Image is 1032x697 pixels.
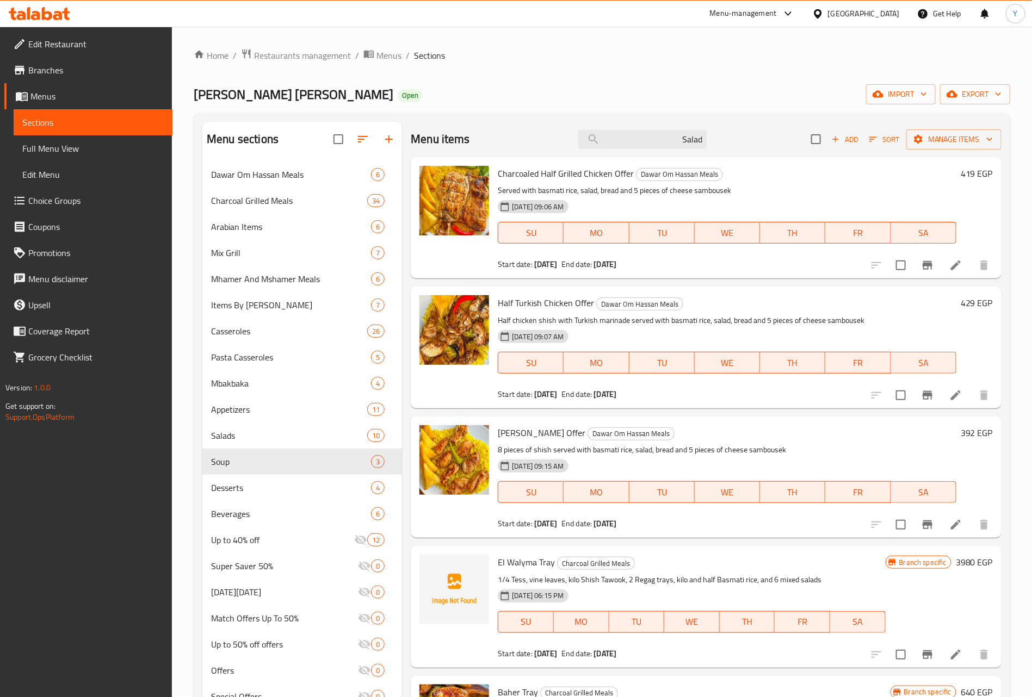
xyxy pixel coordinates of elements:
span: 1.0.0 [34,381,51,395]
div: Charcoal Grilled Meals34 [202,188,402,214]
span: 11 [368,404,384,415]
b: [DATE] [534,257,557,271]
button: Branch-specific-item [914,642,941,668]
div: Beverages6 [202,501,402,527]
span: Sort sections [350,126,376,152]
b: [DATE] [594,257,617,271]
span: Charcoal Grilled Meals [211,194,367,207]
span: End date: [561,257,592,271]
span: 12 [368,535,384,545]
span: Select to update [889,384,912,407]
button: TU [629,222,695,244]
span: MO [568,225,625,241]
span: TH [764,225,821,241]
div: items [371,664,385,677]
button: TH [760,352,825,374]
div: Offers [211,664,358,677]
img: Charcoaled Half Grilled Chicken Offer [419,166,489,235]
span: 0 [372,561,384,571]
span: 0 [372,613,384,624]
a: Branches [4,57,172,83]
span: Add [830,133,860,146]
span: TU [634,355,690,371]
span: Add item [827,131,862,148]
div: [DATE][DATE]0 [202,579,402,605]
span: [PERSON_NAME] [PERSON_NAME] [194,82,393,107]
img: Shish Tawook Offer [419,425,489,495]
div: Dawar Om Hassan Meals [588,427,675,440]
button: SA [891,481,956,503]
a: Choice Groups [4,188,172,214]
div: Menu-management [710,7,777,20]
span: Edit Menu [22,168,164,181]
span: 3 [372,457,384,467]
span: Manage items [915,133,993,146]
span: Start date: [498,646,533,661]
button: MO [564,352,629,374]
span: Sections [414,49,445,62]
span: Start date: [498,257,533,271]
span: 7 [372,300,384,310]
input: search [578,130,707,149]
span: Start date: [498,516,533,531]
span: Items By [PERSON_NAME] [211,298,371,312]
span: Dawar Om Hassan Meals [211,168,371,181]
button: SU [498,352,564,374]
span: WE [699,225,756,241]
span: Mix Grill [211,246,371,259]
span: WE [699,484,756,500]
div: Desserts4 [202,475,402,501]
div: Soup3 [202,449,402,475]
div: items [371,168,385,181]
div: items [371,638,385,651]
span: Start date: [498,387,533,401]
img: El Walyma Tray [419,555,489,624]
span: SA [895,225,952,241]
span: Dawar Om Hassan Meals [636,168,722,181]
button: delete [971,252,997,278]
div: items [371,455,385,468]
span: Full Menu View [22,142,164,155]
span: SU [503,614,549,630]
span: Menus [376,49,401,62]
button: FR [825,481,891,503]
a: Edit menu item [949,259,962,272]
a: Menu disclaimer [4,266,172,292]
div: Soup [211,455,371,468]
h2: Menu sections [207,131,279,147]
button: FR [825,222,891,244]
div: Pasta Casseroles5 [202,344,402,370]
a: Sections [14,109,172,135]
button: TH [720,611,775,633]
span: 34 [368,196,384,206]
div: Super Saver 50%0 [202,553,402,579]
div: Open [398,89,423,102]
button: Branch-specific-item [914,382,941,408]
a: Edit menu item [949,389,962,402]
div: items [367,429,385,442]
span: TH [724,614,771,630]
span: Select to update [889,254,912,277]
a: Coupons [4,214,172,240]
span: Coverage Report [28,325,164,338]
b: [DATE] [594,387,617,401]
div: Charcoal Grilled Meals [557,557,635,570]
span: 6 [372,170,384,180]
span: Edit Restaurant [28,38,164,51]
div: Casseroles26 [202,318,402,344]
p: 1/4 Tess, vine leaves, kilo Shish Tawook, 2 Regag trays, kilo and half Basmati rice, and 6 mixed ... [498,573,885,587]
span: Casseroles [211,325,367,338]
button: WE [695,481,760,503]
li: / [355,49,359,62]
span: Grocery Checklist [28,351,164,364]
div: items [371,246,385,259]
span: Beverages [211,507,371,520]
span: Version: [5,381,32,395]
span: Select to update [889,643,912,666]
div: Up to 40% off12 [202,527,402,553]
button: delete [971,382,997,408]
button: export [940,84,1010,104]
span: Select section [805,128,827,151]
